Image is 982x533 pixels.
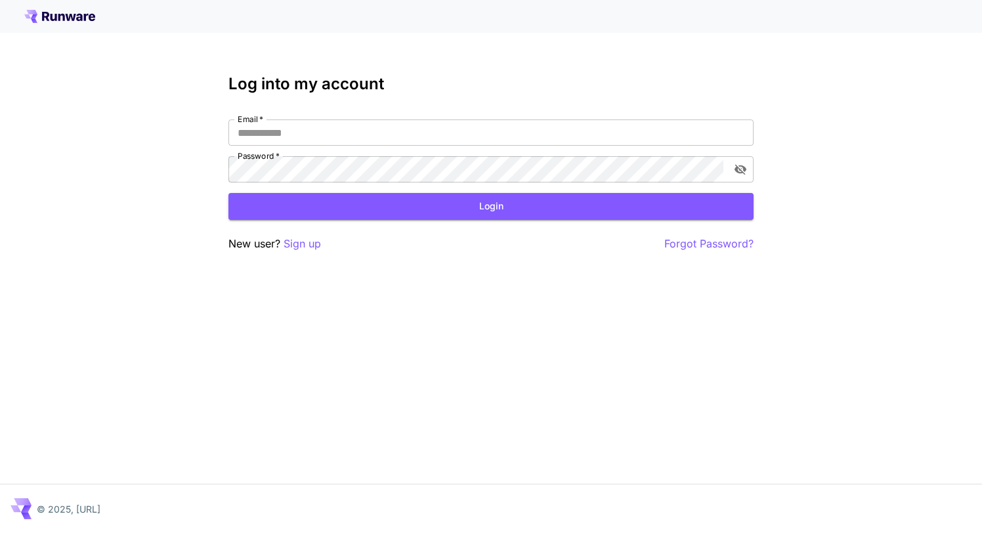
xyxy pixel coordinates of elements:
[238,114,263,125] label: Email
[228,236,321,252] p: New user?
[664,236,754,252] button: Forgot Password?
[228,75,754,93] h3: Log into my account
[238,150,280,161] label: Password
[729,158,752,181] button: toggle password visibility
[228,193,754,220] button: Login
[284,236,321,252] button: Sign up
[37,502,100,516] p: © 2025, [URL]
